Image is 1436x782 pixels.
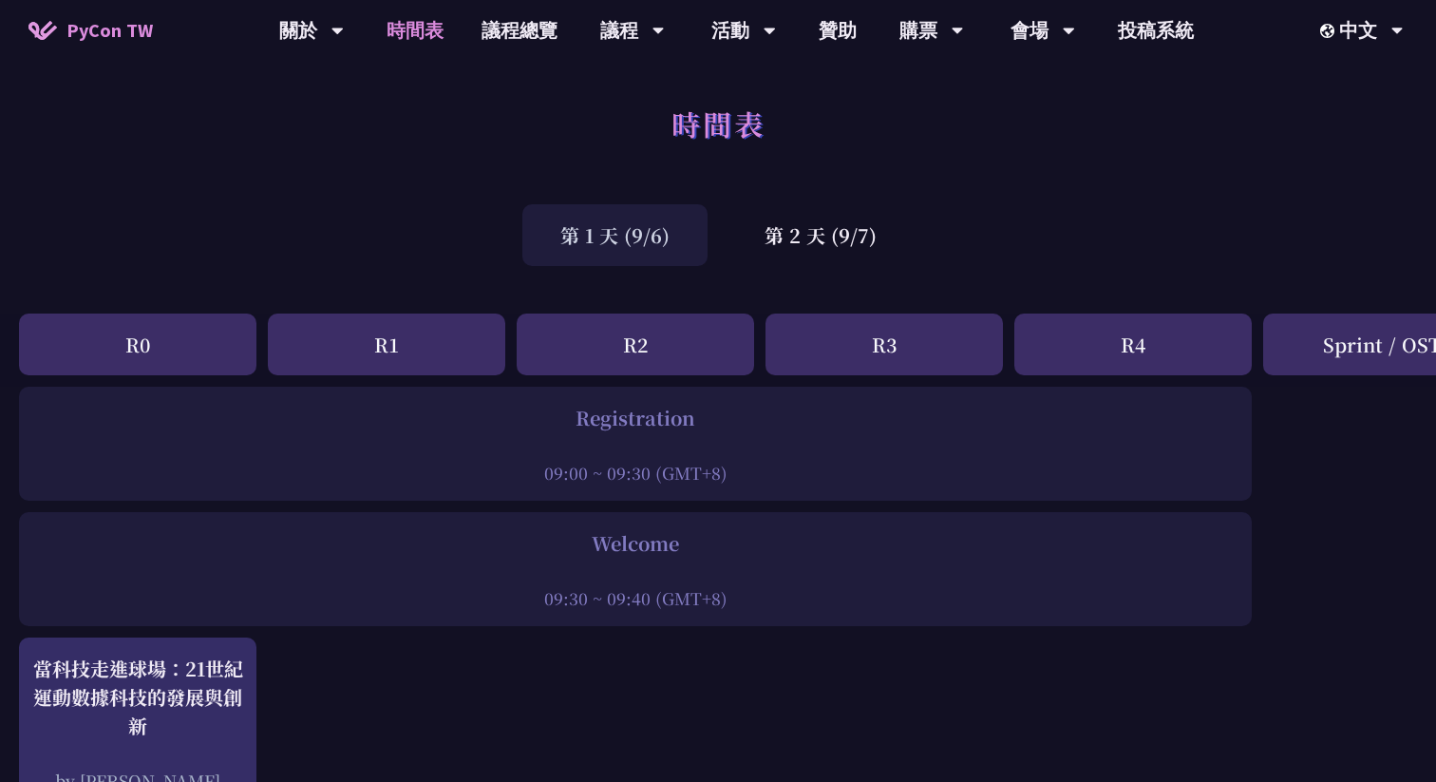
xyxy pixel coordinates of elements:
img: Home icon of PyCon TW 2025 [28,21,57,40]
div: 09:30 ~ 09:40 (GMT+8) [28,586,1242,610]
img: Locale Icon [1320,24,1339,38]
div: R1 [268,314,505,375]
h1: 時間表 [671,95,765,152]
span: PyCon TW [66,16,153,45]
div: R4 [1014,314,1252,375]
div: 當科技走進球場：21世紀運動數據科技的發展與創新 [28,655,247,740]
div: R0 [19,314,256,375]
div: 第 2 天 (9/7) [727,204,915,266]
div: 第 1 天 (9/6) [522,204,708,266]
div: 09:00 ~ 09:30 (GMT+8) [28,461,1242,485]
div: Registration [28,404,1242,432]
div: Welcome [28,529,1242,558]
div: R3 [765,314,1003,375]
div: R2 [517,314,754,375]
a: PyCon TW [9,7,172,54]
